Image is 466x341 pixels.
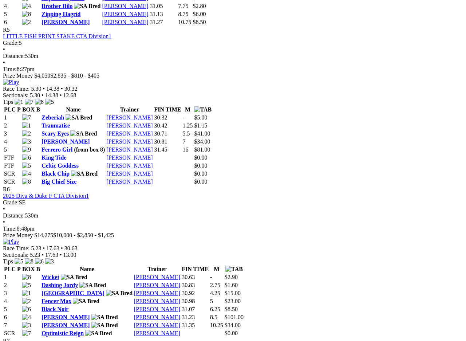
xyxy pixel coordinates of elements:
img: SA Bred [61,274,87,281]
span: P [17,106,21,113]
td: 5 [4,306,21,313]
td: 31.27 [150,19,177,26]
span: Sectionals: [3,252,28,258]
span: Race Time: [3,245,29,251]
div: SE [3,199,463,206]
img: Play [3,239,19,245]
span: $0.00 [194,154,207,161]
td: 2 [4,282,21,289]
td: 30.81 [154,138,181,145]
text: - [182,114,184,121]
a: [PERSON_NAME] [106,130,153,137]
span: Time: [3,226,17,232]
td: 7 [4,322,21,329]
span: • [60,252,62,258]
text: 5 [210,298,213,304]
img: SA Bred [70,130,97,137]
td: 4 [4,298,21,305]
a: Black Chip [42,170,70,177]
a: [PERSON_NAME] [134,282,180,288]
td: 30.83 [181,282,209,289]
td: 30.71 [154,130,181,137]
img: SA Bred [91,314,118,321]
span: • [61,86,63,92]
img: 6 [22,154,31,161]
td: 30.63 [181,274,209,281]
a: [PERSON_NAME] [134,330,180,336]
text: 10.75 [178,19,191,25]
img: TAB [225,266,243,273]
img: SA Bred [74,3,100,9]
a: [PERSON_NAME] [106,138,153,145]
text: - [210,274,212,280]
img: 4 [22,314,31,321]
text: 4.25 [210,290,220,296]
a: [PERSON_NAME] [134,274,180,280]
text: 1.25 [182,122,193,129]
td: 3 [4,130,21,137]
span: 30.63 [64,245,78,251]
a: [PERSON_NAME] [42,322,90,328]
img: 6 [22,306,31,313]
img: 5 [22,162,31,169]
a: Brother Bilo [42,3,72,9]
span: • [43,86,45,92]
img: 3 [22,322,31,329]
td: 30.92 [181,290,209,297]
text: 8.75 [178,11,188,17]
span: Tips [3,99,13,105]
td: SCR [4,330,21,337]
span: $81.00 [194,146,210,153]
img: 6 [35,258,44,265]
span: $1.60 [225,282,238,288]
span: • [3,59,5,66]
th: Trainer [134,266,181,273]
span: $34.00 [194,138,210,145]
th: M [182,106,193,113]
a: [PERSON_NAME] [134,306,180,312]
a: Big Chief Size [42,179,76,185]
a: [PERSON_NAME] [106,162,153,169]
a: [PERSON_NAME] [106,170,153,177]
td: FTF [4,154,21,161]
th: Trainer [106,106,153,113]
span: $34.00 [225,322,241,328]
img: SA Bred [73,298,99,305]
span: $15.00 [225,290,241,296]
img: 8 [35,99,44,105]
a: [PERSON_NAME] [106,122,153,129]
span: PLC [4,106,16,113]
th: Name [41,266,133,273]
span: Distance: [3,212,25,219]
a: [PERSON_NAME] [106,146,153,153]
td: 31.23 [181,314,209,321]
span: 14.38 [46,86,59,92]
a: Fencer Max [42,298,71,304]
span: $10,000 - $2,850 - $1,425 [53,232,114,238]
text: 8.5 [210,314,217,320]
td: 31.05 [150,3,177,10]
span: Race Time: [3,86,29,92]
img: 5 [22,282,31,289]
a: [GEOGRAPHIC_DATA] [42,290,104,296]
a: [PERSON_NAME] [42,138,90,145]
td: 30.42 [154,122,181,129]
td: 5 [4,146,21,153]
th: FIN TIME [154,106,181,113]
img: 7 [22,330,31,337]
td: 31.45 [154,146,181,153]
a: [PERSON_NAME] [42,314,90,320]
a: Optimistic Reign [42,330,84,336]
span: 5.23 [31,245,41,251]
img: 5 [15,258,23,265]
img: 2 [22,19,31,26]
text: 7 [182,138,185,145]
a: [PERSON_NAME] [102,11,148,17]
a: Traumatise [42,122,70,129]
a: [PERSON_NAME] [42,19,90,25]
img: SA Bred [85,330,112,337]
div: 8:27pm [3,66,463,72]
a: [PERSON_NAME] [102,19,148,25]
text: 6.25 [210,306,220,312]
img: 8 [25,258,33,265]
